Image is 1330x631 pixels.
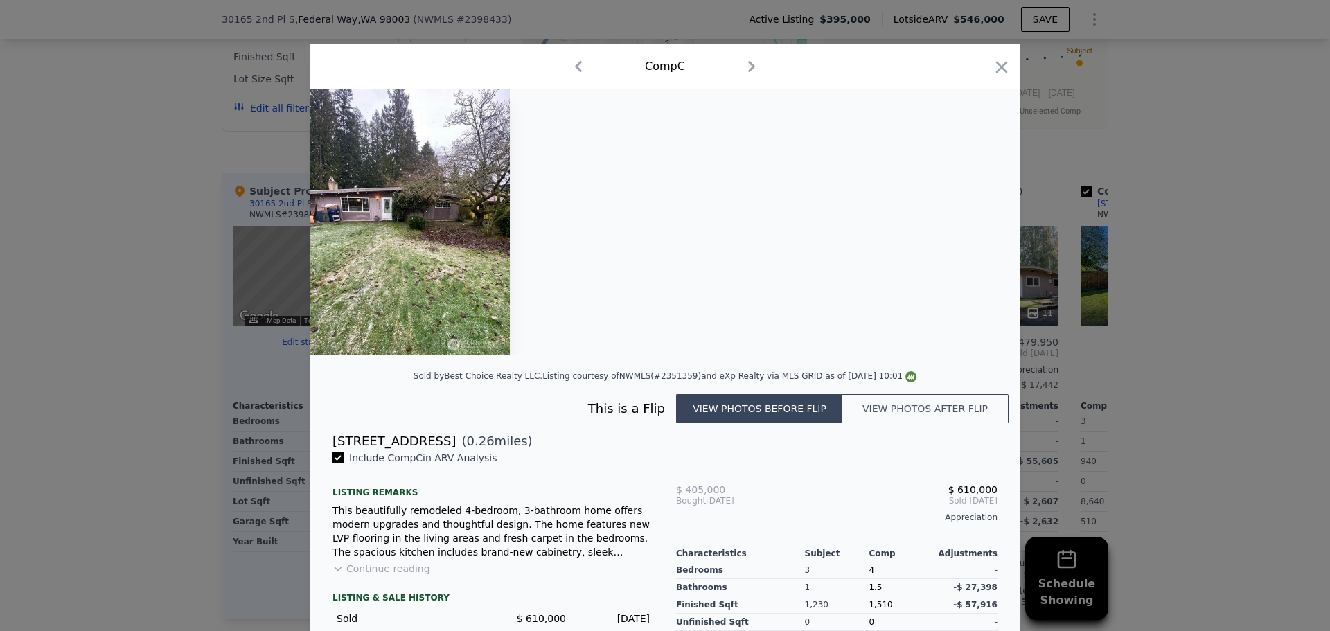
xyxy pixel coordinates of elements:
div: Sold by Best Choice Realty LLC . [414,371,542,381]
div: Adjustments [933,548,997,559]
div: Listing courtesy of NWMLS (#2351359) and eXp Realty via MLS GRID as of [DATE] 10:01 [542,371,916,381]
div: Bathrooms [676,579,805,596]
div: Appreciation [676,512,997,523]
div: 0 [805,614,869,631]
div: Finished Sqft [676,596,805,614]
span: Bought [676,495,706,506]
div: 1,230 [805,596,869,614]
img: NWMLS Logo [905,371,916,382]
span: Include Comp C in ARV Analysis [344,452,503,463]
div: - [933,562,997,579]
button: View photos before flip [676,394,842,423]
img: Property Img [310,89,510,355]
span: $ 405,000 [676,484,725,495]
span: -$ 27,398 [953,583,997,592]
div: [DATE] [676,495,783,506]
div: 3 [805,562,869,579]
div: Sold [337,612,482,625]
span: ( miles) [456,432,532,451]
span: 4 [869,565,874,575]
div: Comp [869,548,933,559]
div: This is a Flip [332,399,676,418]
div: Comp C [645,58,685,75]
span: Sold [DATE] [783,495,997,506]
div: LISTING & SALE HISTORY [332,592,654,606]
div: Unfinished Sqft [676,614,805,631]
span: $ 610,000 [948,484,997,495]
span: -$ 57,916 [953,600,997,610]
div: [DATE] [577,612,650,625]
div: - [933,614,997,631]
span: 0.26 [467,434,495,448]
span: 0 [869,617,874,627]
div: [STREET_ADDRESS] [332,432,456,451]
button: Continue reading [332,562,430,576]
div: Characteristics [676,548,805,559]
div: This beautifully remodeled 4-bedroom, 3-bathroom home offers modern upgrades and thoughtful desig... [332,504,654,559]
button: View photos after flip [842,394,1009,423]
span: $ 610,000 [517,613,566,624]
div: - [676,523,997,542]
div: 1.5 [869,579,933,596]
div: Listing remarks [332,476,654,498]
div: Subject [805,548,869,559]
div: 1 [805,579,869,596]
div: Bedrooms [676,562,805,579]
span: 1,510 [869,600,892,610]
